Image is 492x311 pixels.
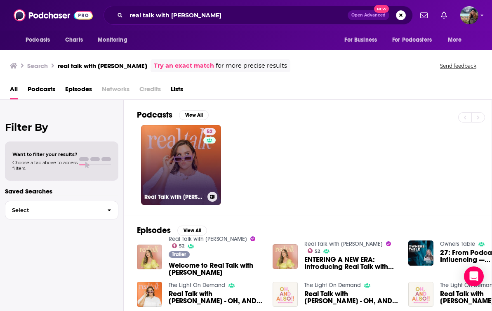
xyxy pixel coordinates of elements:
button: Select [5,201,118,219]
span: More [448,34,462,46]
button: open menu [339,32,387,48]
img: User Profile [460,6,478,24]
span: Choose a tab above to access filters. [12,160,78,171]
span: 52 [179,244,184,248]
a: Show notifications dropdown [438,8,450,22]
button: View All [177,226,207,236]
p: Saved Searches [5,187,118,195]
h2: Episodes [137,225,171,236]
span: for more precise results [216,61,287,71]
a: Welcome to Real Talk with Rachel Awtrey [169,262,263,276]
a: Real Talk with Rachel Awtrey - OH, AND ALSO! BTS of writing my book [304,290,398,304]
a: ENTERING A NEW ERA: Introducing Real Talk with Rachel Awtrey | Episode 240 [304,256,398,270]
span: For Podcasters [392,34,432,46]
span: 52 [315,250,320,253]
a: Real Talk with Rachel Awtrey [304,240,383,247]
a: Charts [60,32,88,48]
span: Monitoring [98,34,127,46]
span: Want to filter your results? [12,151,78,157]
img: Welcome to Real Talk with Rachel Awtrey [137,245,162,270]
button: open menu [92,32,138,48]
span: Charts [65,34,83,46]
span: For Business [344,34,377,46]
a: EpisodesView All [137,225,207,236]
span: Podcasts [26,34,50,46]
span: Trailer [172,252,186,257]
h2: Podcasts [137,110,172,120]
div: Search podcasts, credits, & more... [104,6,413,25]
img: Real Talk with Rachel Awtrey - OH, AND ALSO! We got stranded with our airplane [408,282,433,307]
button: Show profile menu [460,6,478,24]
span: Open Advanced [351,13,386,17]
button: open menu [442,32,472,48]
a: 52 [172,243,185,248]
a: Real Talk with Rachel Awtrey [169,236,247,243]
a: All [10,82,18,99]
span: Select [5,207,101,213]
a: Owners Table [440,240,475,247]
a: PodcastsView All [137,110,209,120]
h3: Search [27,62,48,70]
button: open menu [20,32,61,48]
span: Real Talk with [PERSON_NAME] - OH, AND ALSO! BTS of writing my book [304,290,398,304]
button: Send feedback [438,62,479,69]
a: Show notifications dropdown [417,8,431,22]
span: 52 [207,128,212,136]
span: New [374,5,389,13]
span: ENTERING A NEW ERA: Introducing Real Talk with [PERSON_NAME] | Episode 240 [304,256,398,270]
span: Real Talk with [PERSON_NAME] - OH, AND ALSO! Quarters, semesters, trimester? [169,290,263,304]
button: open menu [387,32,444,48]
h2: Filter By [5,121,118,133]
a: Episodes [65,82,92,99]
img: Real Talk with Rachel Awtrey - OH, AND ALSO! Quarters, semesters, trimester? [137,282,162,307]
a: 52 [203,128,216,135]
img: Real Talk with Rachel Awtrey - OH, AND ALSO! BTS of writing my book [273,282,298,307]
a: 52 [308,248,320,253]
img: 27: From Podcasting to Influencing — Rachel Awtrey, Real Talk [408,240,433,266]
a: Lists [171,82,183,99]
h3: Real Talk with [PERSON_NAME] [144,193,204,200]
a: Try an exact match [154,61,214,71]
a: The Light On Demand [169,282,225,289]
button: Open AdvancedNew [348,10,389,20]
button: View All [179,110,209,120]
div: Open Intercom Messenger [464,266,484,286]
span: Logged in as lorimahon [460,6,478,24]
img: Podchaser - Follow, Share and Rate Podcasts [14,7,93,23]
input: Search podcasts, credits, & more... [126,9,348,22]
a: Real Talk with Rachel Awtrey - OH, AND ALSO! Quarters, semesters, trimester? [169,290,263,304]
span: Welcome to Real Talk with [PERSON_NAME] [169,262,263,276]
a: Podcasts [28,82,55,99]
span: Credits [139,82,161,99]
h3: real talk with [PERSON_NAME] [58,62,147,70]
a: The Light On Demand [304,282,361,289]
img: ENTERING A NEW ERA: Introducing Real Talk with Rachel Awtrey | Episode 240 [273,244,298,269]
span: Networks [102,82,129,99]
a: 52Real Talk with [PERSON_NAME] [141,125,221,205]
